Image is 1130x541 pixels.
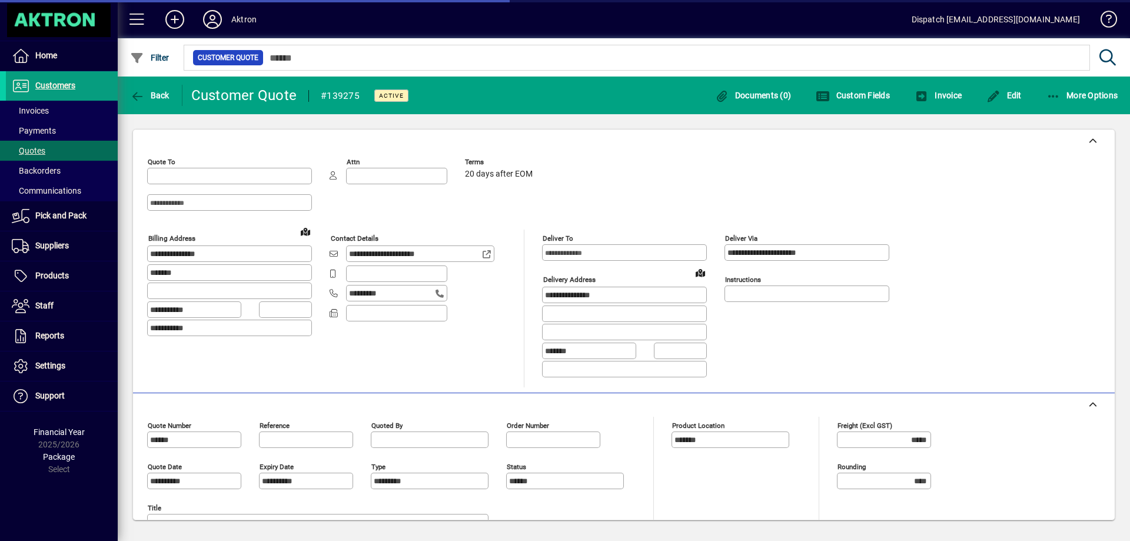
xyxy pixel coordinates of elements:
mat-label: Instructions [725,276,761,284]
mat-label: Expiry date [260,462,294,470]
mat-label: Title [148,503,161,512]
span: Communications [12,186,81,195]
a: Invoices [6,101,118,121]
a: Knowledge Base [1092,2,1115,41]
a: Support [6,381,118,411]
span: Pick and Pack [35,211,87,220]
mat-label: Type [371,462,385,470]
span: Documents (0) [714,91,791,100]
mat-label: Order number [507,421,549,429]
div: Dispatch [EMAIL_ADDRESS][DOMAIN_NAME] [912,10,1080,29]
button: Add [156,9,194,30]
a: View on map [296,222,315,241]
a: View on map [691,263,710,282]
span: Terms [465,158,536,166]
span: Custom Fields [816,91,890,100]
div: Aktron [231,10,257,29]
span: Staff [35,301,54,310]
button: Edit [983,85,1025,106]
mat-label: Quoted by [371,421,403,429]
span: Backorders [12,166,61,175]
a: Payments [6,121,118,141]
mat-label: Status [507,462,526,470]
button: More Options [1043,85,1121,106]
mat-label: Quote date [148,462,182,470]
a: Communications [6,181,118,201]
span: Financial Year [34,427,85,437]
span: Invoices [12,106,49,115]
span: Back [130,91,169,100]
div: Customer Quote [191,86,297,105]
div: #139275 [321,87,360,105]
span: Reports [35,331,64,340]
mat-label: Deliver via [725,234,757,243]
button: Invoice [912,85,965,106]
button: Documents (0) [712,85,794,106]
a: Home [6,41,118,71]
a: Suppliers [6,231,118,261]
span: Invoice [915,91,962,100]
span: Customers [35,81,75,90]
span: Home [35,51,57,60]
mat-label: Quote number [148,421,191,429]
a: Products [6,261,118,291]
span: Customer Quote [198,52,258,64]
a: Reports [6,321,118,351]
span: 20 days after EOM [465,170,533,179]
span: Package [43,452,75,462]
mat-label: Product location [672,421,724,429]
mat-label: Attn [347,158,360,166]
button: Back [127,85,172,106]
span: Active [379,92,404,99]
span: Suppliers [35,241,69,250]
button: Custom Fields [813,85,893,106]
span: Filter [130,53,169,62]
span: More Options [1046,91,1118,100]
app-page-header-button: Back [118,85,182,106]
span: Quotes [12,146,45,155]
button: Filter [127,47,172,68]
span: Settings [35,361,65,370]
mat-label: Quote To [148,158,175,166]
span: Edit [986,91,1022,100]
mat-label: Freight (excl GST) [837,421,892,429]
mat-label: Deliver To [543,234,573,243]
a: Settings [6,351,118,381]
a: Backorders [6,161,118,181]
mat-label: Rounding [837,462,866,470]
a: Staff [6,291,118,321]
mat-label: Reference [260,421,290,429]
a: Pick and Pack [6,201,118,231]
span: Support [35,391,65,400]
a: Quotes [6,141,118,161]
span: Products [35,271,69,280]
button: Profile [194,9,231,30]
span: Payments [12,126,56,135]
